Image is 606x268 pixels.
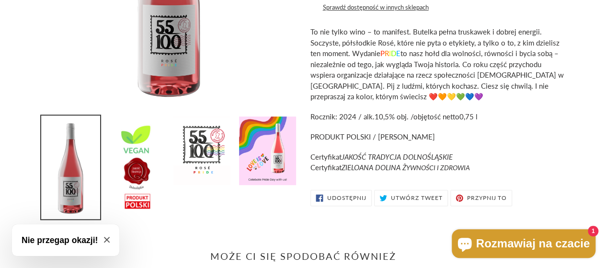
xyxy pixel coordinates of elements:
img: Załaduj obraz do przeglądarki galerii, Polskie wino różowe półsłodkie Rosé PRIDE 2024 [107,116,166,219]
span: I [389,49,391,58]
span: 0,75 l [459,112,478,121]
span: P [380,49,385,58]
p: PRODUKT POLSKI / [PERSON_NAME] [310,131,564,142]
em: ZIELOANA DOLINA Ż [342,163,470,172]
span: R [385,49,389,58]
span: E [396,49,400,58]
p: Certyfikat Certyfikat [310,151,564,173]
span: YWNOŚCI I ZDROWIA [406,163,470,172]
img: Załaduj obraz do przeglądarki galerii, Polskie wino różowe półsłodkie Rosé PRIDE 2024 [238,116,297,186]
h2: Może Ci się spodobać również [42,250,564,262]
em: JAKOŚĆ TRADYCJA DOLNOŚLĄSKIE [342,152,453,161]
inbox-online-store-chat: Czat w sklepie online Shopify [449,229,598,260]
img: Załaduj obraz do przeglądarki galerii, Polskie wino różowe półsłodkie Rosé PRIDE 2024 [172,116,231,186]
span: objętość netto [413,112,459,121]
img: Załaduj obraz do przeglądarki galerii, Polskie wino różowe półsłodkie Rosé PRIDE 2024 [41,116,100,219]
span: To nie tylko wino – to manifest. Butelka pełna truskawek i dobrej energii. Soczyste, półsłodkie R... [310,27,564,101]
button: Sprawdź dostępność w innych sklepach [323,3,429,12]
span: 10,5% obj. / [375,112,413,121]
span: Rocznik: 2024 / alk. [310,112,375,121]
span: Utwórz tweet [391,195,443,201]
span: D [391,49,396,58]
span: Przypnij to [467,195,507,201]
span: Udostępnij [327,195,366,201]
